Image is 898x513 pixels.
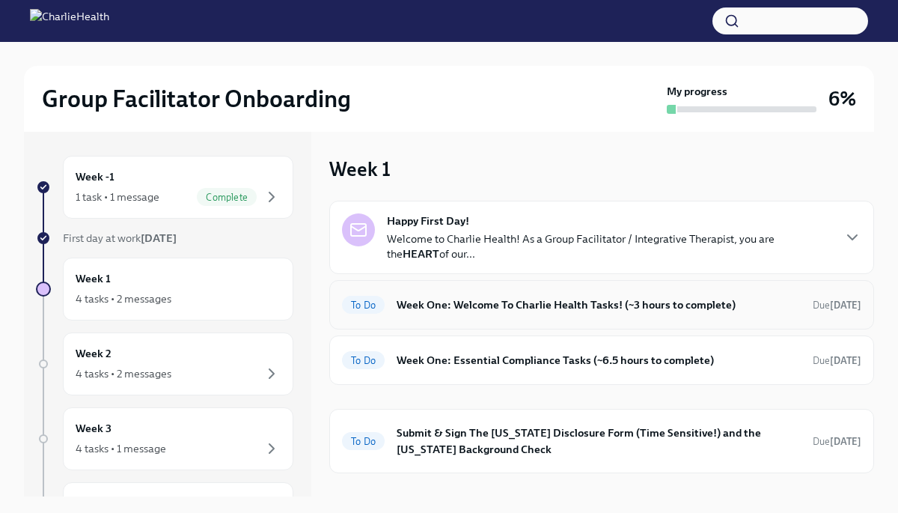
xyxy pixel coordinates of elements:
h3: Week 1 [329,156,391,183]
h3: 6% [828,85,856,112]
h6: Week 1 [76,270,111,287]
span: To Do [342,300,385,311]
h6: Week 4 [76,495,112,512]
strong: My progress [667,84,727,99]
a: To DoWeek One: Welcome To Charlie Health Tasks! (~3 hours to complete)Due[DATE] [342,293,861,317]
div: 4 tasks • 1 message [76,441,166,456]
h2: Group Facilitator Onboarding [42,84,351,114]
strong: [DATE] [830,436,861,447]
span: To Do [342,355,385,366]
div: 1 task • 1 message [76,189,159,204]
span: August 25th, 2025 10:00 [813,298,861,312]
a: To DoSubmit & Sign The [US_STATE] Disclosure Form (Time Sensitive!) and the [US_STATE] Background... [342,422,861,461]
a: Week 14 tasks • 2 messages [36,258,293,321]
a: To DoWeek One: Essential Compliance Tasks (~6.5 hours to complete)Due[DATE] [342,348,861,372]
h6: Week One: Welcome To Charlie Health Tasks! (~3 hours to complete) [397,297,801,313]
strong: [DATE] [141,231,177,245]
div: 4 tasks • 2 messages [76,291,171,306]
p: Welcome to Charlie Health! As a Group Facilitator / Integrative Therapist, you are the of our... [387,231,831,261]
strong: [DATE] [830,300,861,311]
div: 4 tasks • 2 messages [76,366,171,381]
h6: Week 2 [76,345,112,362]
span: August 25th, 2025 10:00 [813,353,861,368]
a: Week 24 tasks • 2 messages [36,333,293,395]
span: August 27th, 2025 10:00 [813,434,861,449]
span: To Do [342,436,385,447]
a: Week 34 tasks • 1 message [36,407,293,470]
h6: Submit & Sign The [US_STATE] Disclosure Form (Time Sensitive!) and the [US_STATE] Background Check [397,425,801,458]
h6: Week One: Essential Compliance Tasks (~6.5 hours to complete) [397,352,801,368]
a: Week -11 task • 1 messageComplete [36,156,293,219]
strong: Happy First Day! [387,213,469,228]
span: Complete [197,192,257,203]
span: Due [813,436,861,447]
span: First day at work [63,231,177,245]
strong: [DATE] [830,355,861,366]
strong: HEART [403,247,439,261]
img: CharlieHealth [30,9,109,33]
span: Due [813,355,861,366]
h6: Week 3 [76,420,112,437]
span: Due [813,300,861,311]
a: First day at work[DATE] [36,231,293,246]
h6: Week -1 [76,169,114,185]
